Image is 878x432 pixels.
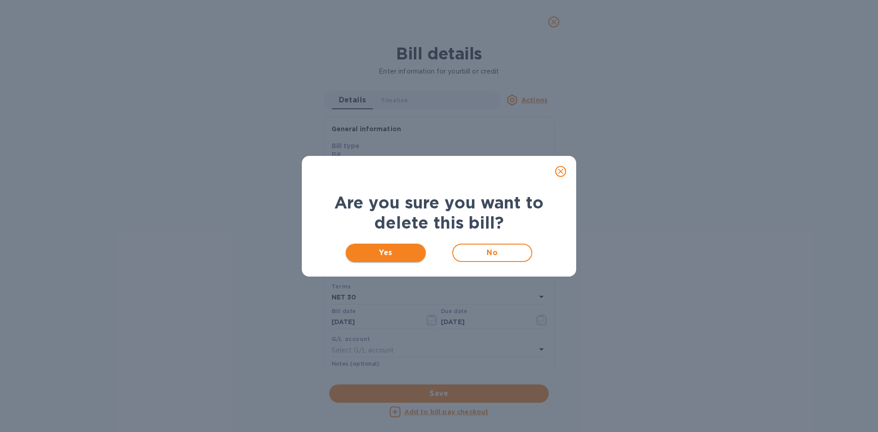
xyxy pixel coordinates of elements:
[353,247,418,258] span: Yes
[346,244,426,262] button: Yes
[334,192,544,233] b: Are you sure you want to delete this bill?
[452,244,532,262] button: No
[550,160,572,182] button: close
[460,247,524,258] span: No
